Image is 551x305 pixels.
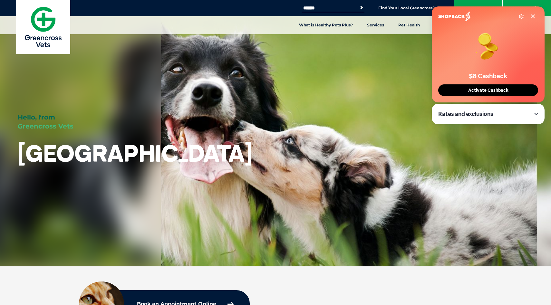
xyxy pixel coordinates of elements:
[18,140,252,166] h1: [GEOGRAPHIC_DATA]
[358,5,365,11] button: Search
[292,16,360,34] a: What is Healthy Pets Plus?
[18,113,55,121] span: Hello, from
[427,16,465,34] a: Pet Articles
[391,16,427,34] a: Pet Health
[18,122,73,130] span: Greencross Vets
[378,5,440,11] a: Find Your Local Greencross Vet
[360,16,391,34] a: Services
